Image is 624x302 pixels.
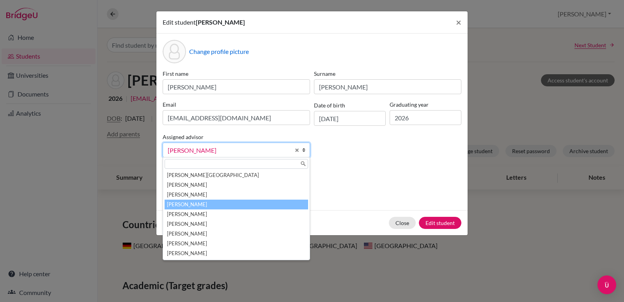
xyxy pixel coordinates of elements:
[314,70,461,78] label: Surname
[163,40,186,63] div: Profile picture
[597,275,616,294] div: Open Intercom Messenger
[165,219,308,229] li: [PERSON_NAME]
[450,11,468,33] button: Close
[165,180,308,190] li: [PERSON_NAME]
[163,100,310,109] label: Email
[419,217,461,229] button: Edit student
[456,16,461,28] span: ×
[165,209,308,219] li: [PERSON_NAME]
[163,70,310,78] label: First name
[165,170,308,180] li: [PERSON_NAME][GEOGRAPHIC_DATA]
[390,100,461,109] label: Graduating year
[163,133,204,141] label: Assigned advisor
[196,18,245,26] span: [PERSON_NAME]
[168,145,290,155] span: [PERSON_NAME]
[314,101,345,109] label: Date of birth
[163,170,461,179] p: Parents
[165,239,308,248] li: [PERSON_NAME]
[314,111,386,126] input: dd/mm/yyyy
[163,18,196,26] span: Edit student
[165,190,308,200] li: [PERSON_NAME]
[165,229,308,239] li: [PERSON_NAME]
[165,200,308,209] li: [PERSON_NAME]
[389,217,416,229] button: Close
[165,248,308,258] li: [PERSON_NAME]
